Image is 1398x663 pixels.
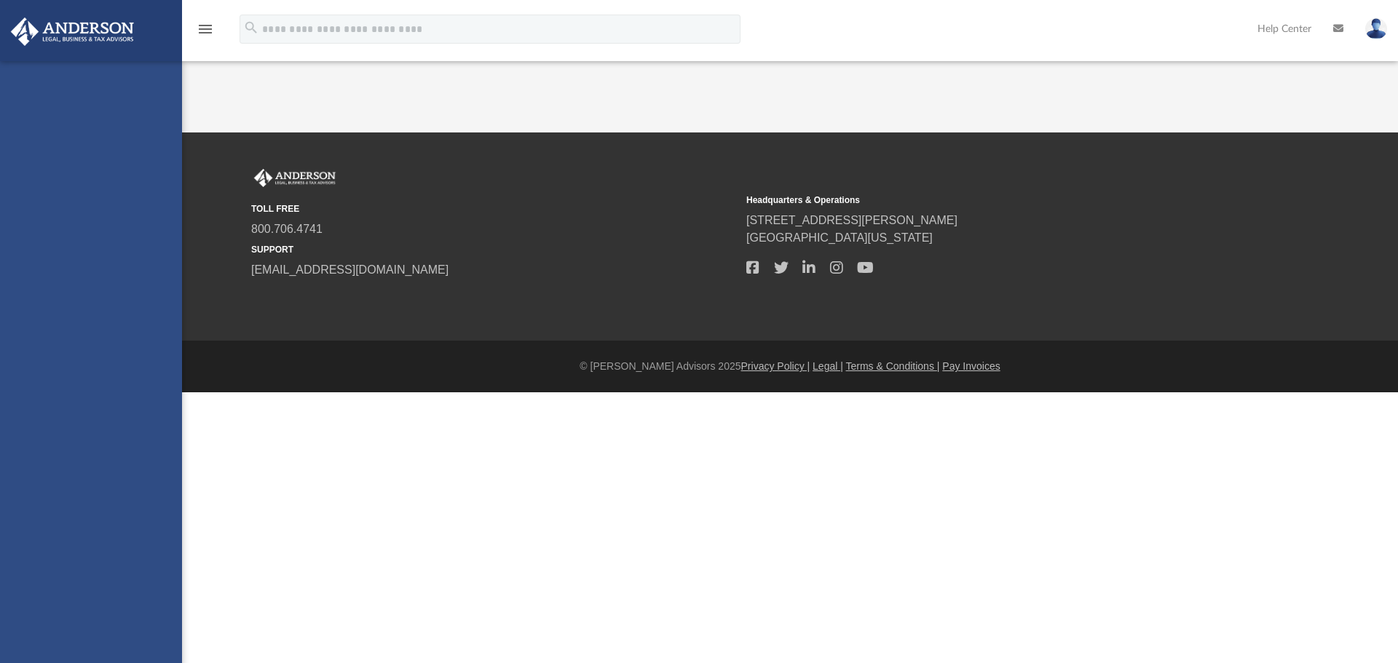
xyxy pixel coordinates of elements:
small: SUPPORT [251,243,736,256]
img: Anderson Advisors Platinum Portal [251,169,339,188]
a: Legal | [813,360,843,372]
a: Terms & Conditions | [846,360,940,372]
a: [STREET_ADDRESS][PERSON_NAME] [746,214,957,226]
a: [EMAIL_ADDRESS][DOMAIN_NAME] [251,263,449,276]
a: [GEOGRAPHIC_DATA][US_STATE] [746,231,933,244]
a: menu [197,28,214,38]
a: 800.706.4741 [251,223,323,235]
i: search [243,20,259,36]
i: menu [197,20,214,38]
img: User Pic [1365,18,1387,39]
div: © [PERSON_NAME] Advisors 2025 [182,359,1398,374]
small: TOLL FREE [251,202,736,215]
small: Headquarters & Operations [746,194,1231,207]
img: Anderson Advisors Platinum Portal [7,17,138,46]
a: Privacy Policy | [741,360,810,372]
a: Pay Invoices [942,360,1000,372]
